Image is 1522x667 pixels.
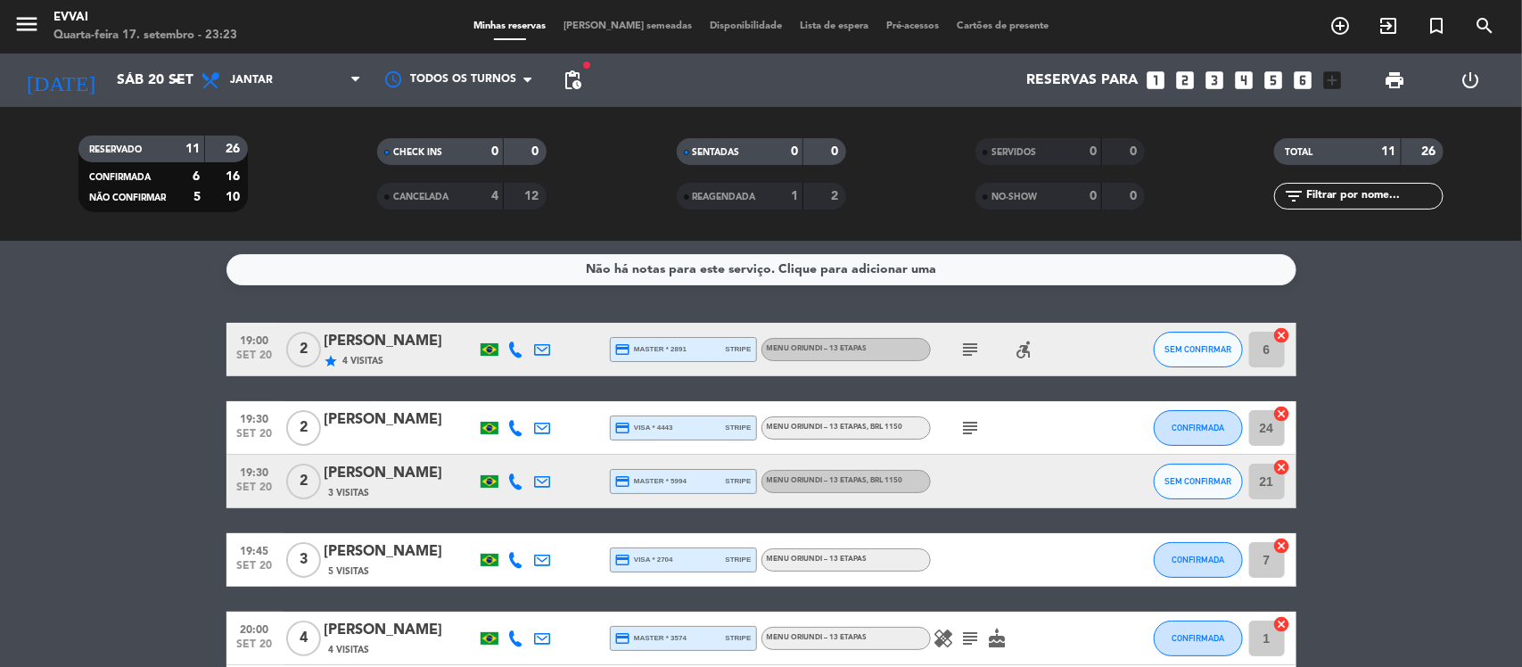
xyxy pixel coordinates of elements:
[325,462,476,485] div: [PERSON_NAME]
[615,342,631,358] i: credit_card
[233,350,277,370] span: set 20
[226,170,243,183] strong: 16
[53,9,237,27] div: Evvai
[562,70,583,91] span: pending_actions
[1172,633,1224,643] span: CONFIRMADA
[726,554,752,565] span: stripe
[325,330,476,353] div: [PERSON_NAME]
[767,634,868,641] span: Menu Oriundi – 13 etapas
[615,552,673,568] span: visa * 2704
[1130,145,1140,158] strong: 0
[1422,145,1440,158] strong: 26
[615,473,631,490] i: credit_card
[1283,185,1304,207] i: filter_list
[1384,70,1405,91] span: print
[525,190,543,202] strong: 12
[491,190,498,202] strong: 4
[226,143,243,155] strong: 26
[1090,190,1097,202] strong: 0
[960,417,982,439] i: subject
[343,354,384,368] span: 4 Visitas
[767,477,903,484] span: Menu Oriundi – 13 etapas
[286,621,321,656] span: 4
[726,343,752,355] span: stripe
[1014,339,1035,360] i: accessible_forward
[1164,344,1231,354] span: SEM CONFIRMAR
[1154,332,1243,367] button: SEM CONFIRMAR
[1130,190,1140,202] strong: 0
[1172,555,1224,564] span: CONFIRMADA
[693,193,756,202] span: REAGENDADA
[1382,145,1396,158] strong: 11
[615,342,687,358] span: master * 2891
[193,191,201,203] strong: 5
[1174,69,1197,92] i: looks_two
[1273,458,1291,476] i: cancel
[89,145,142,154] span: RESERVADO
[233,428,277,449] span: set 20
[13,11,40,44] button: menu
[1433,54,1509,107] div: LOG OUT
[726,632,752,644] span: stripe
[1321,69,1345,92] i: add_box
[233,461,277,482] span: 19:30
[1285,148,1312,157] span: TOTAL
[230,74,273,86] span: Jantar
[329,643,370,657] span: 4 Visitas
[1154,621,1243,656] button: CONFIRMADA
[1460,70,1481,91] i: power_settings_new
[960,628,982,649] i: subject
[1172,423,1224,432] span: CONFIRMADA
[960,339,982,360] i: subject
[1292,69,1315,92] i: looks_6
[767,556,868,563] span: Menu Oriundi – 13 etapas
[325,540,476,564] div: [PERSON_NAME]
[233,408,277,428] span: 19:30
[877,21,948,31] span: Pré-acessos
[1273,326,1291,344] i: cancel
[491,145,498,158] strong: 0
[1154,542,1243,578] button: CONFIRMADA
[53,27,237,45] div: Quarta-feira 17. setembro - 23:23
[1426,15,1447,37] i: turned_in_not
[286,410,321,446] span: 2
[615,630,687,646] span: master * 3574
[868,477,903,484] span: , BRL 1150
[1263,69,1286,92] i: looks_5
[1154,464,1243,499] button: SEM CONFIRMAR
[329,564,370,579] span: 5 Visitas
[532,145,543,158] strong: 0
[193,170,200,183] strong: 6
[233,560,277,581] span: set 20
[1145,69,1168,92] i: looks_one
[226,191,243,203] strong: 10
[1233,69,1256,92] i: looks_4
[13,11,40,37] i: menu
[1273,405,1291,423] i: cancel
[325,354,339,368] i: star
[726,422,752,433] span: stripe
[233,539,277,560] span: 19:45
[233,638,277,659] span: set 20
[286,542,321,578] span: 3
[13,61,108,100] i: [DATE]
[233,618,277,638] span: 20:00
[831,145,842,158] strong: 0
[393,148,442,157] span: CHECK INS
[693,148,740,157] span: SENTADAS
[615,630,631,646] i: credit_card
[586,259,936,280] div: Não há notas para este serviço. Clique para adicionar uma
[555,21,701,31] span: [PERSON_NAME] semeadas
[1090,145,1097,158] strong: 0
[1474,15,1495,37] i: search
[286,464,321,499] span: 2
[767,345,868,352] span: Menu Oriundi – 13 etapas
[581,60,592,70] span: fiber_manual_record
[615,552,631,568] i: credit_card
[1027,72,1139,89] span: Reservas para
[868,424,903,431] span: , BRL 1150
[1304,186,1443,206] input: Filtrar por nome...
[615,420,631,436] i: credit_card
[1164,476,1231,486] span: SEM CONFIRMAR
[1204,69,1227,92] i: looks_3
